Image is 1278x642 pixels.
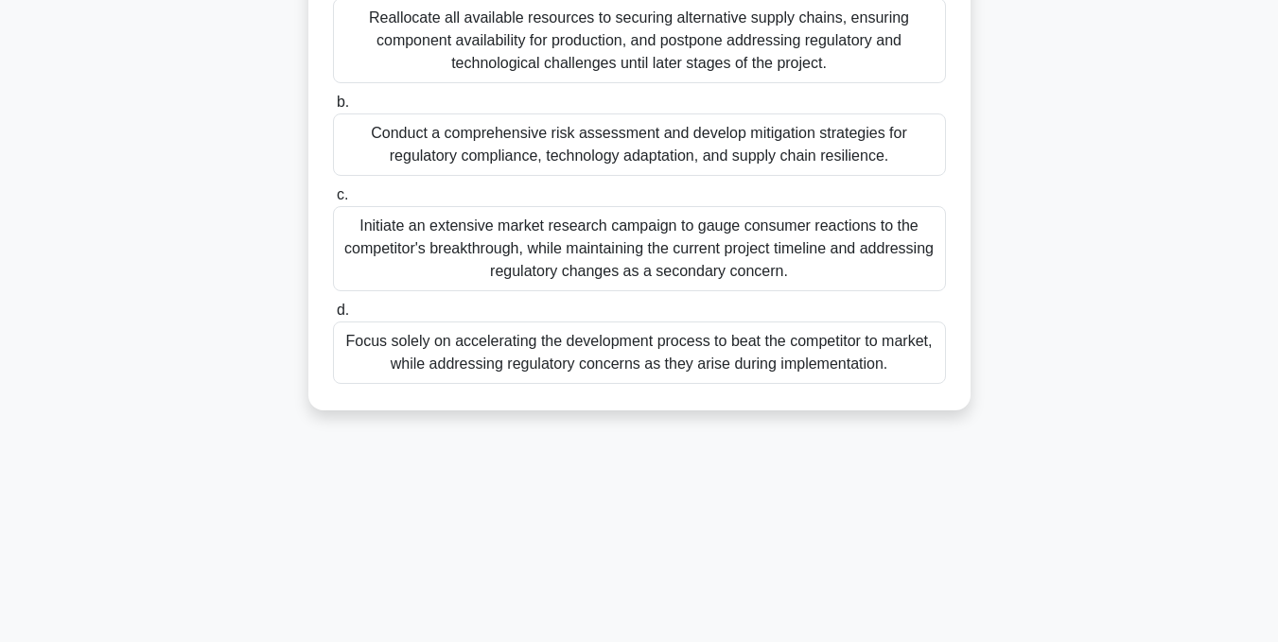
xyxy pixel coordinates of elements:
span: c. [337,186,348,202]
div: Focus solely on accelerating the development process to beat the competitor to market, while addr... [333,321,946,384]
div: Initiate an extensive market research campaign to gauge consumer reactions to the competitor's br... [333,206,946,291]
span: d. [337,302,349,318]
span: b. [337,94,349,110]
div: Conduct a comprehensive risk assessment and develop mitigation strategies for regulatory complian... [333,113,946,176]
